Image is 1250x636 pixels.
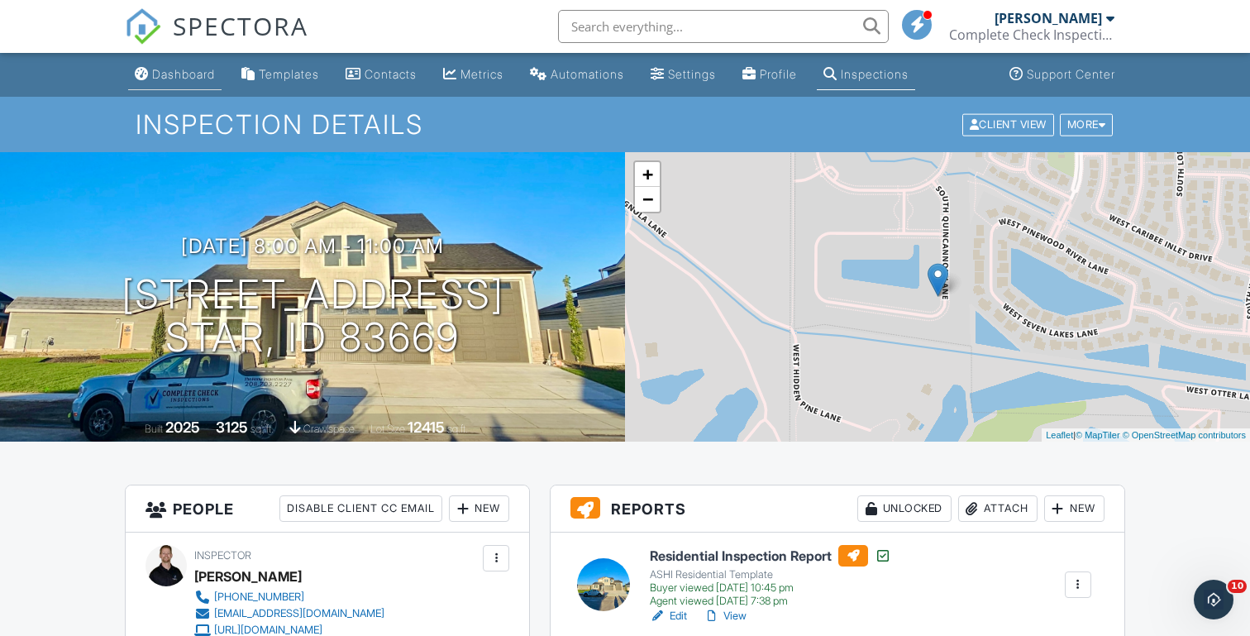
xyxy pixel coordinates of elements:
[279,495,442,522] div: Disable Client CC Email
[857,495,952,522] div: Unlocked
[460,67,503,81] div: Metrics
[1076,430,1120,440] a: © MapTiler
[194,549,251,562] span: Inspector
[551,485,1124,533] h3: Reports
[408,418,445,436] div: 12415
[558,10,889,43] input: Search everything...
[214,607,384,620] div: [EMAIL_ADDRESS][DOMAIN_NAME]
[126,485,529,533] h3: People
[339,60,423,90] a: Contacts
[1003,60,1122,90] a: Support Center
[949,26,1114,43] div: Complete Check Inspections, LLC
[181,235,444,257] h3: [DATE] 8:00 am - 11:00 am
[1194,580,1233,619] iframe: Intercom live chat
[145,423,163,435] span: Built
[650,595,891,608] div: Agent viewed [DATE] 7:38 pm
[523,60,631,90] a: Automations (Basic)
[644,60,723,90] a: Settings
[370,423,405,435] span: Lot Size
[635,162,660,187] a: Zoom in
[961,117,1058,130] a: Client View
[650,545,891,608] a: Residential Inspection Report ASHI Residential Template Buyer viewed [DATE] 10:45 pm Agent viewed...
[551,67,624,81] div: Automations
[235,60,326,90] a: Templates
[1042,428,1250,442] div: |
[736,60,804,90] a: Company Profile
[650,608,687,624] a: Edit
[817,60,915,90] a: Inspections
[214,591,304,604] div: [PHONE_NUMBER]
[128,60,222,90] a: Dashboard
[194,605,384,622] a: [EMAIL_ADDRESS][DOMAIN_NAME]
[437,60,510,90] a: Metrics
[650,568,891,581] div: ASHI Residential Template
[194,564,302,589] div: [PERSON_NAME]
[962,113,1054,136] div: Client View
[668,67,716,81] div: Settings
[173,8,308,43] span: SPECTORA
[449,495,509,522] div: New
[122,273,504,361] h1: [STREET_ADDRESS] Star, ID 83669
[1123,430,1246,440] a: © OpenStreetMap contributors
[1228,580,1247,593] span: 10
[250,423,274,435] span: sq. ft.
[995,10,1102,26] div: [PERSON_NAME]
[1027,67,1115,81] div: Support Center
[125,8,161,45] img: The Best Home Inspection Software - Spectora
[1060,113,1114,136] div: More
[194,589,384,605] a: [PHONE_NUMBER]
[136,110,1114,139] h1: Inspection Details
[841,67,909,81] div: Inspections
[259,67,319,81] div: Templates
[125,22,308,57] a: SPECTORA
[303,423,355,435] span: crawlspace
[635,187,660,212] a: Zoom out
[650,545,891,567] h6: Residential Inspection Report
[760,67,797,81] div: Profile
[650,581,891,595] div: Buyer viewed [DATE] 10:45 pm
[216,418,248,436] div: 3125
[958,495,1038,522] div: Attach
[365,67,417,81] div: Contacts
[165,418,200,436] div: 2025
[1046,430,1073,440] a: Leaflet
[447,423,468,435] span: sq.ft.
[1044,495,1104,522] div: New
[152,67,215,81] div: Dashboard
[704,608,747,624] a: View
